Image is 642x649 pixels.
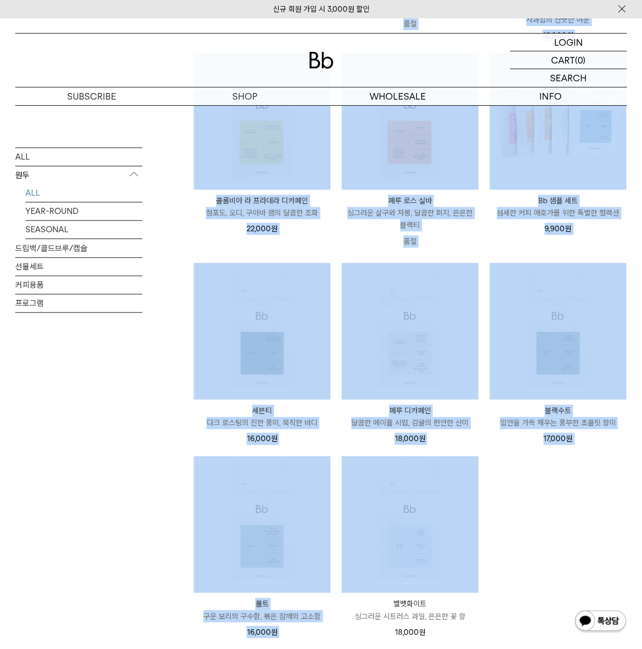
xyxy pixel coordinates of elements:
[510,51,627,69] a: CART (0)
[15,294,142,312] a: 프로그램
[394,627,425,636] span: 18,000
[394,434,425,443] span: 18,000
[194,195,330,219] a: 콜롬비아 라 프라데라 디카페인 청포도, 오디, 구아바 잼의 달콤한 조화
[194,195,330,207] p: 콜롬비아 라 프라데라 디카페인
[194,598,330,622] a: 몰트 구운 보리의 구수함, 볶은 참깨의 고소함
[490,405,626,429] a: 블랙수트 입안을 가득 채우는 풍부한 초콜릿 향미
[342,231,478,252] p: 품절
[342,195,478,231] a: 페루 로스 실바 싱그러운 살구와 자몽, 달콤한 퍼지, 은은한 블랙티
[247,627,277,636] span: 16,000
[474,87,627,105] p: INFO
[554,34,583,51] p: LOGIN
[247,224,278,233] span: 22,000
[490,417,626,429] p: 입안을 가득 채우는 풍부한 초콜릿 향미
[194,456,330,593] img: 몰트
[25,202,142,220] a: YEAR-ROUND
[15,87,168,105] a: SUBSCRIBE
[566,434,572,443] span: 원
[194,610,330,622] p: 구운 보리의 구수함, 볶은 참깨의 고소함
[342,598,478,610] p: 벨벳화이트
[490,195,626,207] p: Bb 샘플 세트
[271,224,278,233] span: 원
[575,51,586,69] p: (0)
[15,166,142,184] p: 원두
[321,87,474,105] p: WHOLESALE
[194,207,330,219] p: 청포도, 오디, 구아바 잼의 달콤한 조화
[15,239,142,257] a: 드립백/콜드브루/캡슐
[342,405,478,417] p: 페루 디카페인
[273,5,370,14] a: 신규 회원 가입 시 3,000원 할인
[565,224,571,233] span: 원
[194,405,330,417] p: 세븐티
[194,263,330,399] img: 세븐티
[342,610,478,622] p: 싱그러운 시트러스 과일, 은은한 꽃 향
[342,598,478,622] a: 벨벳화이트 싱그러운 시트러스 과일, 은은한 꽃 향
[510,34,627,51] a: LOGIN
[490,263,626,399] img: 블랙수트
[194,598,330,610] p: 몰트
[418,627,425,636] span: 원
[25,221,142,238] a: SEASONAL
[490,53,626,190] img: Bb 샘플 세트
[342,417,478,429] p: 달콤한 메이플 시럽, 감귤의 편안한 산미
[342,405,478,429] a: 페루 디카페인 달콤한 메이플 시럽, 감귤의 편안한 산미
[194,417,330,429] p: 다크 로스팅의 진한 풍미, 묵직한 바디
[574,609,627,634] img: 카카오톡 채널 1:1 채팅 버튼
[168,87,321,105] a: SHOP
[15,148,142,166] a: ALL
[551,51,575,69] p: CART
[15,276,142,294] a: 커피용품
[270,434,277,443] span: 원
[342,456,478,593] img: 벨벳화이트
[270,627,277,636] span: 원
[490,405,626,417] p: 블랙수트
[194,405,330,429] a: 세븐티 다크 로스팅의 진한 풍미, 묵직한 바디
[342,195,478,207] p: 페루 로스 실바
[550,69,587,87] p: SEARCH
[194,53,330,190] img: 콜롬비아 라 프라데라 디카페인
[25,184,142,202] a: ALL
[342,263,478,399] img: 페루 디카페인
[544,224,571,233] span: 9,900
[490,195,626,219] a: Bb 샘플 세트 섬세한 커피 애호가를 위한 특별한 컬렉션
[309,52,333,69] img: 로고
[543,434,572,443] span: 17,000
[418,434,425,443] span: 원
[490,207,626,219] p: 섬세한 커피 애호가를 위한 특별한 컬렉션
[247,434,277,443] span: 16,000
[342,207,478,231] p: 싱그러운 살구와 자몽, 달콤한 퍼지, 은은한 블랙티
[15,258,142,275] a: 선물세트
[342,53,478,190] img: 페루 로스 실바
